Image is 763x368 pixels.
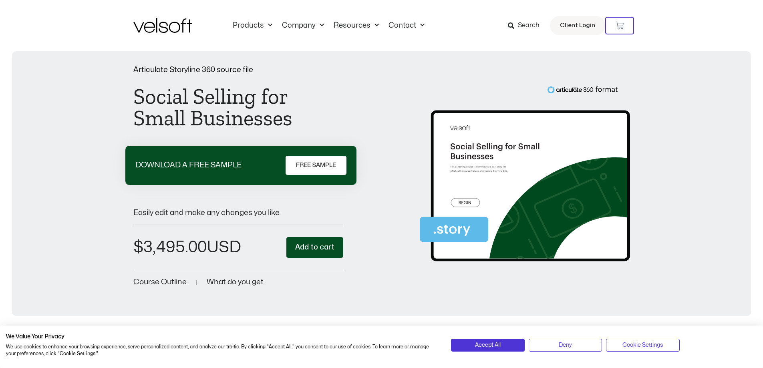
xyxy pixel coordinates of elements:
[329,21,384,30] a: ResourcesMenu Toggle
[133,239,143,255] span: $
[296,161,336,170] span: FREE SAMPLE
[277,21,329,30] a: CompanyMenu Toggle
[133,278,187,286] a: Course Outline
[529,339,602,352] button: Deny all cookies
[286,156,346,175] a: FREE SAMPLE
[475,341,501,350] span: Accept All
[420,86,630,269] img: Second Product Image
[384,21,429,30] a: ContactMenu Toggle
[133,209,344,217] p: Easily edit and make any changes you like
[133,239,207,255] bdi: 3,495.00
[286,237,343,258] button: Add to cart
[508,19,545,32] a: Search
[559,341,572,350] span: Deny
[228,21,277,30] a: ProductsMenu Toggle
[228,21,429,30] nav: Menu
[606,339,679,352] button: Adjust cookie preferences
[6,344,439,357] p: We use cookies to enhance your browsing experience, serve personalized content, and analyze our t...
[133,66,344,74] p: Articulate Storyline 360 source file
[6,333,439,340] h2: We Value Your Privacy
[550,16,605,35] a: Client Login
[622,341,663,350] span: Cookie Settings
[135,161,242,169] p: DOWNLOAD A FREE SAMPLE
[133,18,192,33] img: Velsoft Training Materials
[560,20,595,31] span: Client Login
[207,278,264,286] a: What do you get
[518,20,540,31] span: Search
[451,339,524,352] button: Accept all cookies
[133,86,344,129] h1: Social Selling for Small Businesses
